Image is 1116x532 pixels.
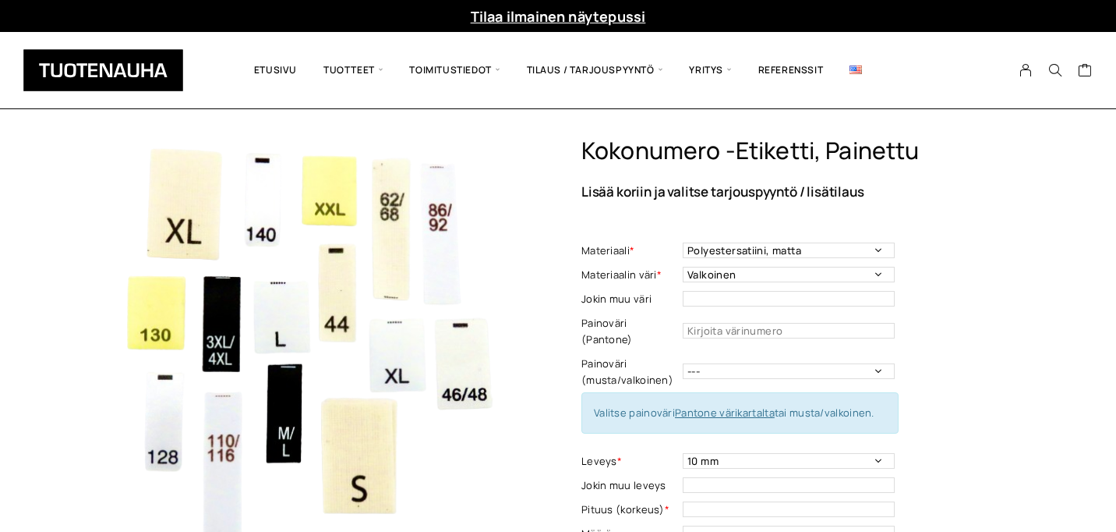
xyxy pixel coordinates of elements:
span: Yritys [676,44,744,97]
img: English [849,66,862,74]
p: Lisää koriin ja valitse tarjouspyyntö / lisätilaus [581,185,1014,198]
label: Materiaalin väri [581,267,679,283]
label: Painoväri (Pantone) [581,315,679,348]
label: Jokin muu leveys [581,477,679,494]
span: Tilaus / Tarjouspyyntö [514,44,676,97]
span: Valitse painoväri tai musta/valkoinen. [594,406,874,420]
span: Tuotteet [310,44,396,97]
a: Referenssit [745,44,837,97]
a: Cart [1078,62,1093,81]
label: Jokin muu väri [581,291,679,307]
label: Leveys [581,453,679,470]
input: Kirjoita värinumero [683,323,895,339]
label: Painoväri (musta/valkoinen) [581,356,679,388]
button: Search [1040,63,1070,77]
h1: Kokonumero -etiketti, Painettu [581,137,1014,165]
a: Tilaa ilmainen näytepussi [471,7,646,26]
a: Etusivu [241,44,310,97]
span: Toimitustiedot [396,44,513,97]
a: Pantone värikartalta [675,406,775,420]
img: Tuotenauha Oy [23,49,183,91]
label: Pituus (korkeus) [581,502,679,518]
a: My Account [1011,63,1041,77]
label: Materiaali [581,243,679,259]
